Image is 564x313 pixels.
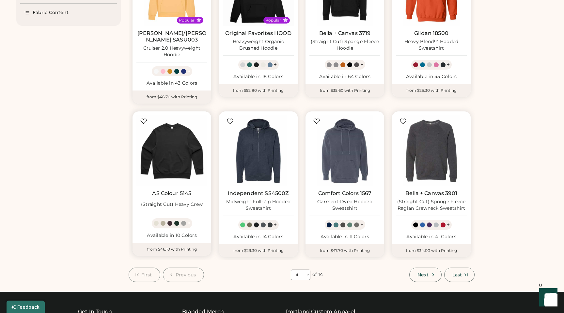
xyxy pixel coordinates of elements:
[223,74,294,80] div: Available in 18 Colors
[136,30,207,43] a: [PERSON_NAME]/[PERSON_NAME] SASU003
[136,45,207,58] div: Cruiser 2.0 Heavyweight Hoodie
[392,244,471,257] div: from $34.00 with Printing
[133,91,211,104] div: from $46.70 with Printing
[312,272,323,278] div: of 14
[305,244,384,257] div: from $47.70 with Printing
[396,115,467,186] img: BELLA + CANVAS 3901 (Straight Cut) Sponge Fleece Raglan Crewneck Sweatshirt
[223,39,294,52] div: Heavyweight Organic Brushed Hoodie
[360,61,363,68] div: +
[305,84,384,97] div: from $35.60 with Printing
[136,232,207,239] div: Available in 10 Colors
[187,68,190,75] div: +
[447,61,450,68] div: +
[223,234,294,240] div: Available in 14 Colors
[447,221,450,228] div: +
[533,284,561,312] iframe: Front Chat
[309,39,380,52] div: (Straight Cut) Sponge Fleece Hoodie
[141,201,203,208] div: (Straight Cut) Heavy Crew
[309,199,380,212] div: Garment-Dyed Hooded Sweatshirt
[219,84,298,97] div: from $52.80 with Printing
[444,268,475,282] button: Last
[309,115,380,186] img: Comfort Colors 1567 Garment-Dyed Hooded Sweatshirt
[409,268,441,282] button: Next
[396,74,467,80] div: Available in 45 Colors
[396,234,467,240] div: Available in 41 Colors
[141,272,152,277] span: First
[129,268,160,282] button: First
[309,234,380,240] div: Available in 11 Colors
[360,221,363,228] div: +
[179,18,195,23] div: Popular
[223,115,294,186] img: Independent Trading Co. SS4500Z Midweight Full-Zip Hooded Sweatshirt
[283,18,288,23] button: Popular Style
[228,190,289,197] a: Independent SS4500Z
[196,18,201,23] button: Popular Style
[225,30,291,37] a: Original Favorites HOOD
[417,272,429,277] span: Next
[152,190,191,197] a: AS Colour 5145
[309,74,380,80] div: Available in 64 Colors
[223,199,294,212] div: Midweight Full-Zip Hooded Sweatshirt
[405,190,457,197] a: Bella + Canvas 3901
[33,9,69,16] div: Fabric Content
[163,268,204,282] button: Previous
[392,84,471,97] div: from $25.30 with Printing
[274,221,277,228] div: +
[136,80,207,87] div: Available in 43 Colors
[133,243,211,256] div: from $46.10 with Printing
[274,61,277,68] div: +
[136,115,207,186] img: AS Colour 5145 (Straight Cut) Heavy Crew
[452,272,462,277] span: Last
[187,220,190,227] div: +
[265,18,281,23] div: Popular
[176,272,196,277] span: Previous
[219,244,298,257] div: from $29.30 with Printing
[396,39,467,52] div: Heavy Blend™ Hooded Sweatshirt
[318,190,372,197] a: Comfort Colors 1567
[414,30,448,37] a: Gildan 18500
[319,30,371,37] a: Bella + Canvas 3719
[396,199,467,212] div: (Straight Cut) Sponge Fleece Raglan Crewneck Sweatshirt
